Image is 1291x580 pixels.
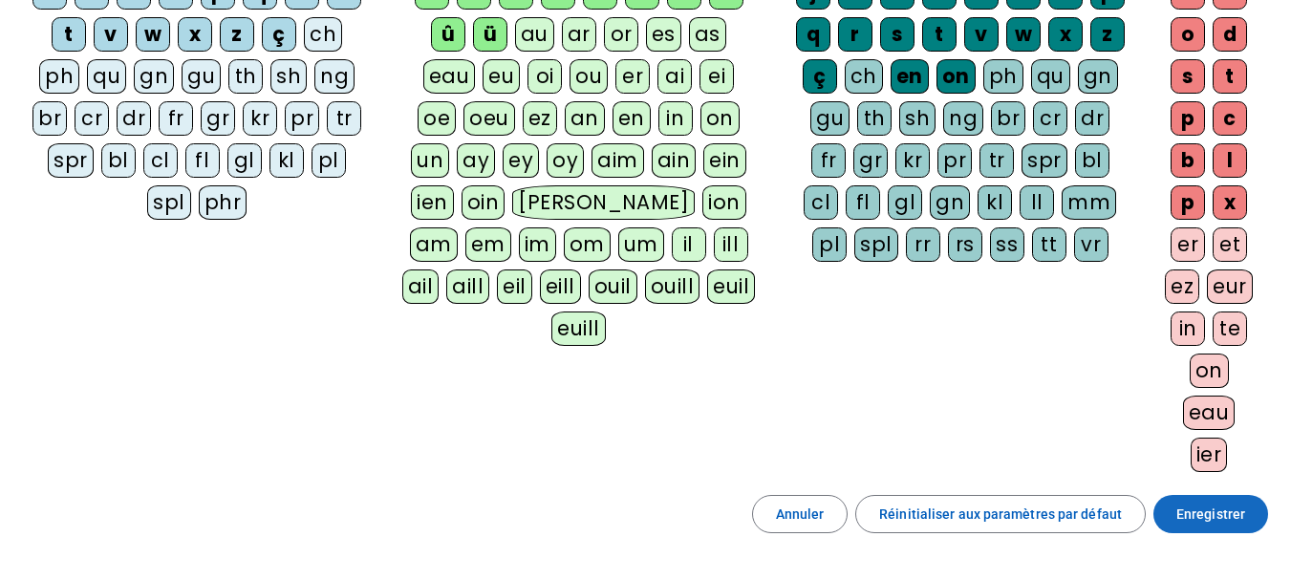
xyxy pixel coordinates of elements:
div: pr [285,101,319,136]
div: cr [1033,101,1067,136]
div: mm [1062,185,1116,220]
div: kl [269,143,304,178]
div: q [796,17,830,52]
div: tr [327,101,361,136]
div: eil [497,269,532,304]
div: l [1213,143,1247,178]
div: am [410,227,458,262]
div: [PERSON_NAME] [512,185,695,220]
div: kr [243,101,277,136]
div: br [32,101,67,136]
div: oi [527,59,562,94]
div: spr [48,143,94,178]
div: b [1171,143,1205,178]
div: il [672,227,706,262]
div: an [565,101,605,136]
div: ei [699,59,734,94]
div: en [613,101,651,136]
div: ph [39,59,79,94]
div: er [1171,227,1205,262]
div: au [515,17,554,52]
div: spr [1022,143,1067,178]
div: fr [811,143,846,178]
div: te [1213,311,1247,346]
div: kr [895,143,930,178]
div: t [1213,59,1247,94]
div: pr [937,143,972,178]
div: vr [1074,227,1108,262]
div: un [411,143,449,178]
div: eu [483,59,520,94]
div: gn [1078,59,1118,94]
div: x [1048,17,1083,52]
div: gl [227,143,262,178]
button: Enregistrer [1153,495,1268,533]
div: z [220,17,254,52]
span: Réinitialiser aux paramètres par défaut [879,503,1122,526]
div: on [700,101,740,136]
div: ein [703,143,746,178]
div: euil [707,269,755,304]
div: pl [312,143,346,178]
div: ç [803,59,837,94]
div: euill [551,311,605,346]
div: th [228,59,263,94]
div: im [519,227,556,262]
div: oeu [463,101,515,136]
div: fl [185,143,220,178]
div: w [1006,17,1041,52]
div: ien [411,185,454,220]
div: eur [1207,269,1253,304]
div: c [1213,101,1247,136]
div: th [857,101,892,136]
div: gn [134,59,174,94]
div: gu [182,59,221,94]
div: dr [1075,101,1109,136]
div: sh [899,101,936,136]
div: r [838,17,872,52]
div: d [1213,17,1247,52]
div: ay [457,143,495,178]
div: en [891,59,929,94]
div: cl [804,185,838,220]
div: t [922,17,957,52]
div: ill [714,227,748,262]
div: tr [979,143,1014,178]
div: br [991,101,1025,136]
button: Réinitialiser aux paramètres par défaut [855,495,1146,533]
div: rs [948,227,982,262]
div: ss [990,227,1024,262]
div: em [465,227,511,262]
div: p [1171,101,1205,136]
div: dr [117,101,151,136]
div: pl [812,227,847,262]
div: phr [199,185,247,220]
div: ez [1165,269,1199,304]
div: w [136,17,170,52]
div: t [52,17,86,52]
div: eau [423,59,476,94]
div: ai [657,59,692,94]
div: in [658,101,693,136]
div: ouill [645,269,699,304]
div: kl [978,185,1012,220]
div: ou [570,59,608,94]
div: gn [930,185,970,220]
div: tt [1032,227,1066,262]
div: s [1171,59,1205,94]
div: ph [983,59,1023,94]
div: z [1090,17,1125,52]
div: aill [446,269,489,304]
div: oy [547,143,584,178]
div: ier [1191,438,1228,472]
div: ng [314,59,355,94]
div: qu [1031,59,1070,94]
div: ion [702,185,746,220]
span: Annuler [776,503,825,526]
div: as [689,17,726,52]
div: gr [853,143,888,178]
div: bl [101,143,136,178]
div: fr [159,101,193,136]
div: s [880,17,914,52]
div: or [604,17,638,52]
